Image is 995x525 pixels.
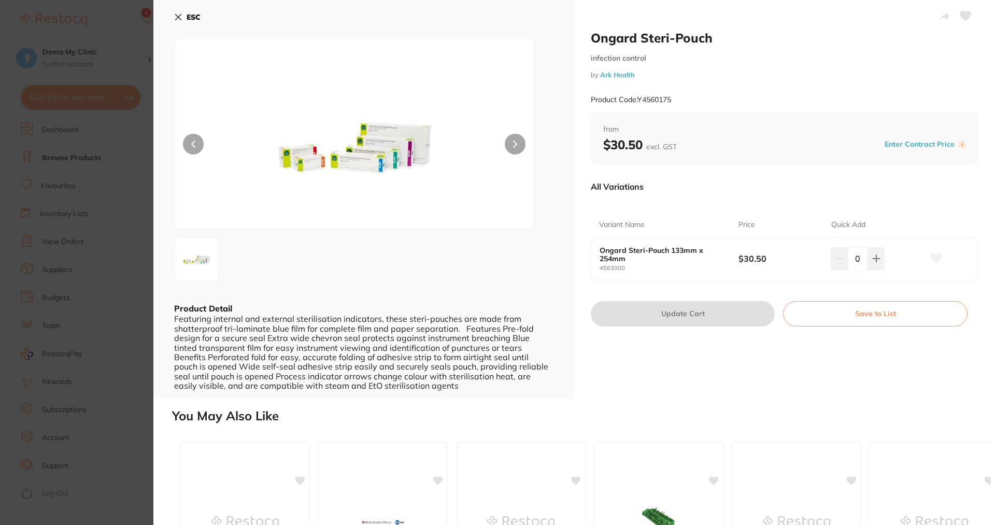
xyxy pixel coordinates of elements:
[178,241,215,278] img: cGc
[591,30,978,46] h2: Ongard Steri-Pouch
[600,70,635,79] a: Ark Health
[600,265,738,272] small: 4563000
[738,220,755,230] p: Price
[591,54,978,63] small: infection control
[603,124,966,135] span: from
[174,303,232,314] b: Product Detail
[247,65,462,229] img: cGc
[646,142,677,151] span: excl. GST
[591,301,775,326] button: Update Cart
[600,246,724,263] b: Ongard Steri-Pouch 133mm x 254mm
[738,253,822,264] b: $30.50
[958,140,966,149] label: i
[591,95,671,104] small: Product Code: Y4560175
[174,314,553,390] div: Featuring internal and external sterilisation indicators, these steri-pouches are made from shatt...
[591,71,978,79] small: by
[783,301,968,326] button: Save to List
[187,12,201,22] b: ESC
[831,220,865,230] p: Quick Add
[603,137,677,152] b: $30.50
[599,220,645,230] p: Variant Name
[172,409,991,423] h2: You May Also Like
[591,181,644,192] p: All Variations
[174,8,201,26] button: ESC
[882,139,958,149] button: Enter Contract Price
